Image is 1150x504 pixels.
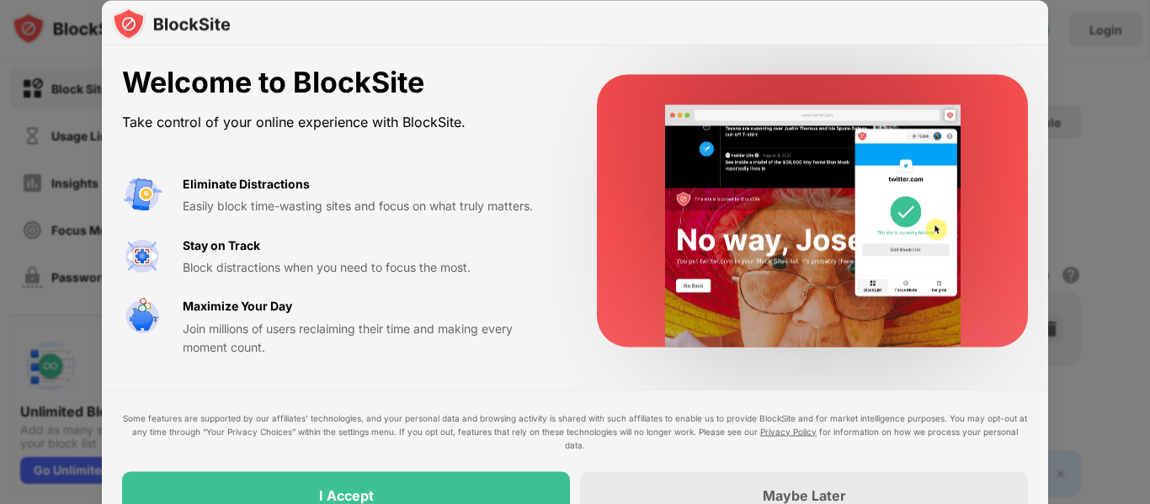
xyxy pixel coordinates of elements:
div: Join millions of users reclaiming their time and making every moment count. [183,319,556,357]
img: logo-blocksite.svg [112,7,231,40]
div: Maximize Your Day [183,297,292,316]
div: Welcome to BlockSite [122,66,556,100]
div: Some features are supported by our affiliates’ technologies, and your personal data and browsing ... [122,411,1028,451]
div: Block distractions when you need to focus the most. [183,257,556,276]
div: Maybe Later [763,486,846,503]
a: Privacy Policy [760,426,817,436]
div: Easily block time-wasting sites and focus on what truly matters. [183,197,556,215]
div: Stay on Track [183,236,260,254]
img: value-avoid-distractions.svg [122,174,162,215]
img: value-focus.svg [122,236,162,276]
div: Eliminate Distractions [183,174,310,193]
img: value-safe-time.svg [122,297,162,337]
div: Take control of your online experience with BlockSite. [122,109,556,134]
div: I Accept [319,486,374,503]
